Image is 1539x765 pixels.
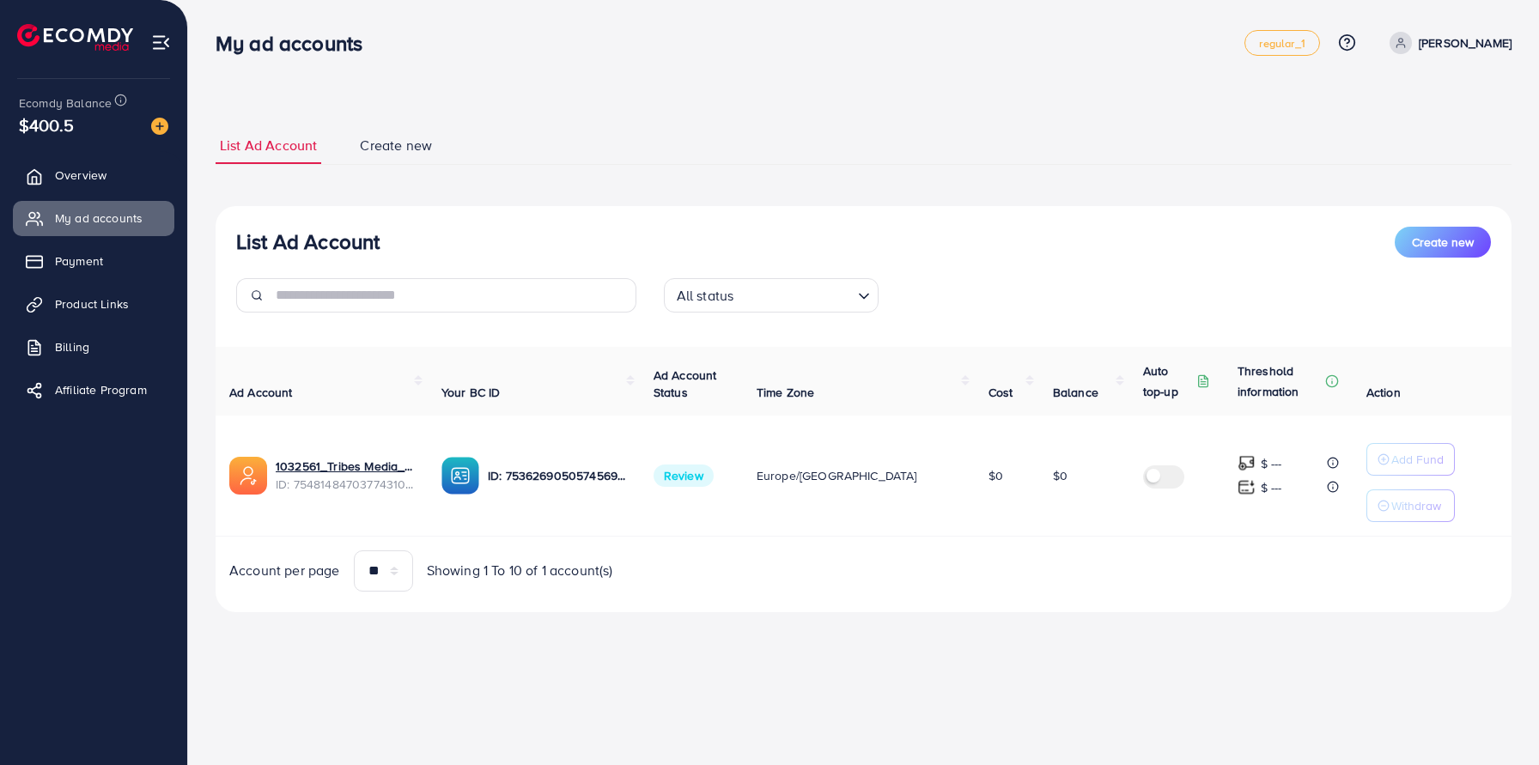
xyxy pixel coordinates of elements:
[1391,449,1444,470] p: Add Fund
[229,384,293,401] span: Ad Account
[1395,227,1491,258] button: Create new
[1261,477,1282,498] p: $ ---
[216,31,376,56] h3: My ad accounts
[13,330,174,364] a: Billing
[988,384,1013,401] span: Cost
[1238,454,1256,472] img: top-up amount
[664,278,879,313] div: Search for option
[19,94,112,112] span: Ecomdy Balance
[757,384,814,401] span: Time Zone
[1383,32,1512,54] a: [PERSON_NAME]
[55,381,147,398] span: Affiliate Program
[276,458,414,493] div: <span class='underline'>1032561_Tribes Media_1757440660914</span></br>7548148470377431047
[55,295,129,313] span: Product Links
[988,467,1003,484] span: $0
[276,476,414,493] span: ID: 7548148470377431047
[1244,30,1319,56] a: regular_1
[151,33,171,52] img: menu
[654,464,714,487] span: Review
[1261,453,1282,474] p: $ ---
[757,467,917,484] span: Europe/[GEOGRAPHIC_DATA]
[1053,467,1068,484] span: $0
[229,457,267,495] img: ic-ads-acc.e4c84228.svg
[276,458,414,475] a: 1032561_Tribes Media_1757440660914
[151,118,168,135] img: image
[673,283,738,308] span: All status
[1366,443,1455,476] button: Add Fund
[1419,33,1512,53] p: [PERSON_NAME]
[1238,361,1322,402] p: Threshold information
[17,24,133,51] img: logo
[1412,234,1474,251] span: Create new
[19,112,74,137] span: $400.5
[1366,489,1455,522] button: Withdraw
[441,457,479,495] img: ic-ba-acc.ded83a64.svg
[229,561,340,580] span: Account per page
[654,367,717,401] span: Ad Account Status
[1259,38,1305,49] span: regular_1
[1366,384,1401,401] span: Action
[1143,361,1193,402] p: Auto top-up
[427,561,613,580] span: Showing 1 To 10 of 1 account(s)
[13,158,174,192] a: Overview
[1238,478,1256,496] img: top-up amount
[1391,495,1441,516] p: Withdraw
[13,287,174,321] a: Product Links
[55,338,89,355] span: Billing
[236,229,380,254] h3: List Ad Account
[13,244,174,278] a: Payment
[220,136,317,155] span: List Ad Account
[441,384,501,401] span: Your BC ID
[55,252,103,270] span: Payment
[1053,384,1098,401] span: Balance
[360,136,432,155] span: Create new
[55,209,143,227] span: My ad accounts
[739,280,850,308] input: Search for option
[55,167,106,184] span: Overview
[13,373,174,407] a: Affiliate Program
[13,201,174,235] a: My ad accounts
[488,465,626,486] p: ID: 7536269050574569490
